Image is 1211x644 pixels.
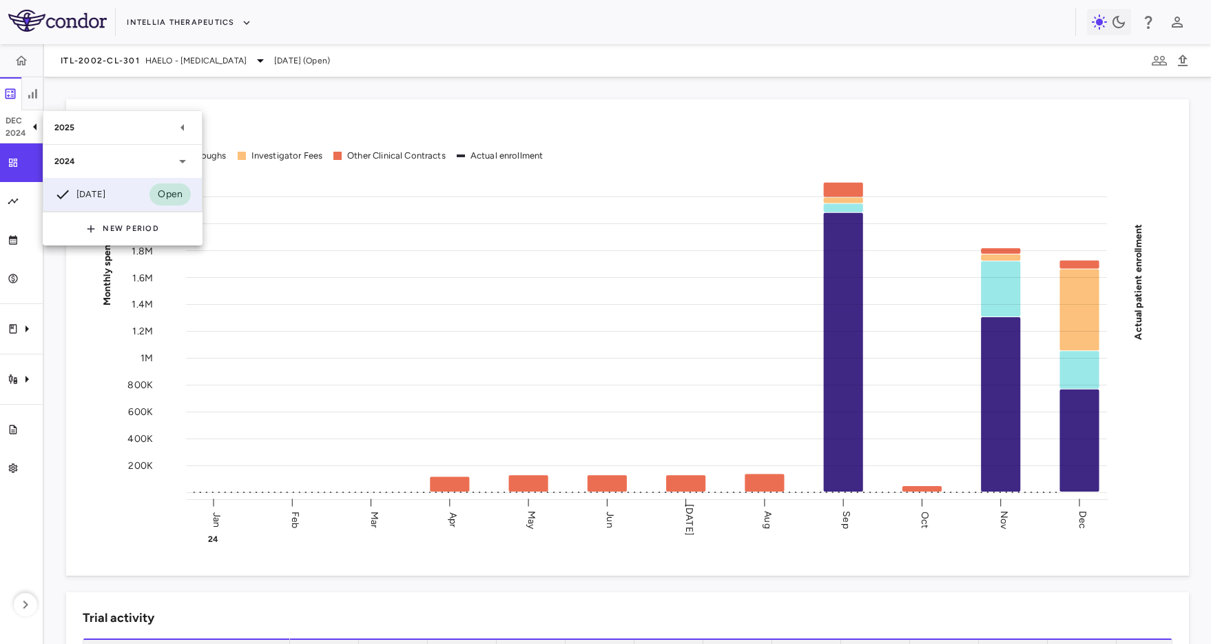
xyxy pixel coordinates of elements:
button: New Period [86,218,159,240]
span: Open [149,187,191,202]
p: 2025 [54,121,75,134]
p: 2024 [54,155,76,168]
div: [DATE] [54,186,105,203]
div: 2024 [43,145,202,178]
div: 2025 [43,111,202,144]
